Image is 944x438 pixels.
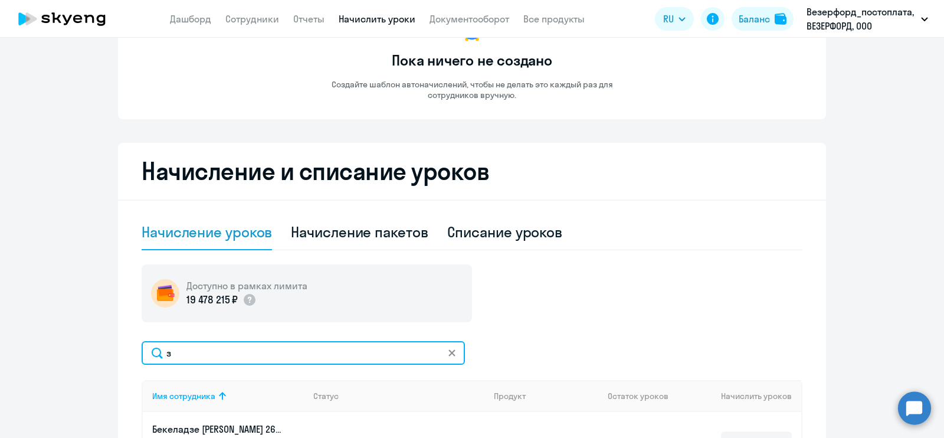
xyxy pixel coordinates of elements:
[681,380,801,412] th: Начислить уроков
[313,391,339,401] div: Статус
[608,391,668,401] span: Остаток уроков
[152,423,284,436] p: Бекеладзе [PERSON_NAME] 262500
[523,13,585,25] a: Все продукты
[655,7,694,31] button: RU
[307,79,637,100] p: Создайте шаблон автоначислений, чтобы не делать это каждый раз для сотрудников вручную.
[339,13,415,25] a: Начислить уроки
[225,13,279,25] a: Сотрудники
[293,13,324,25] a: Отчеты
[494,391,599,401] div: Продукт
[739,12,770,26] div: Баланс
[151,279,179,308] img: wallet-circle.png
[807,5,916,33] p: Везерфорд_постоплата, ВЕЗЕРФОРД, ООО
[732,7,794,31] button: Балансbalance
[152,391,304,401] div: Имя сотрудника
[291,223,428,241] div: Начисление пакетов
[494,391,526,401] div: Продукт
[142,341,465,365] input: Проверено с помощью Zero-Phishing
[801,5,934,33] button: Везерфорд_постоплата, ВЕЗЕРФОРД, ООО
[170,13,211,25] a: Дашборд
[142,223,272,241] div: Начисление уроков
[186,292,238,308] p: 19 478 215 ₽
[313,391,484,401] div: Статус
[663,12,674,26] span: RU
[392,51,552,70] h3: Пока ничего не создано
[775,13,786,25] img: balance
[430,13,509,25] a: Документооборот
[186,279,307,292] h5: Доступно в рамках лимита
[608,391,681,401] div: Остаток уроков
[152,391,215,401] div: Имя сотрудника
[142,157,802,185] h2: Начисление и списание уроков
[447,223,563,241] div: Списание уроков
